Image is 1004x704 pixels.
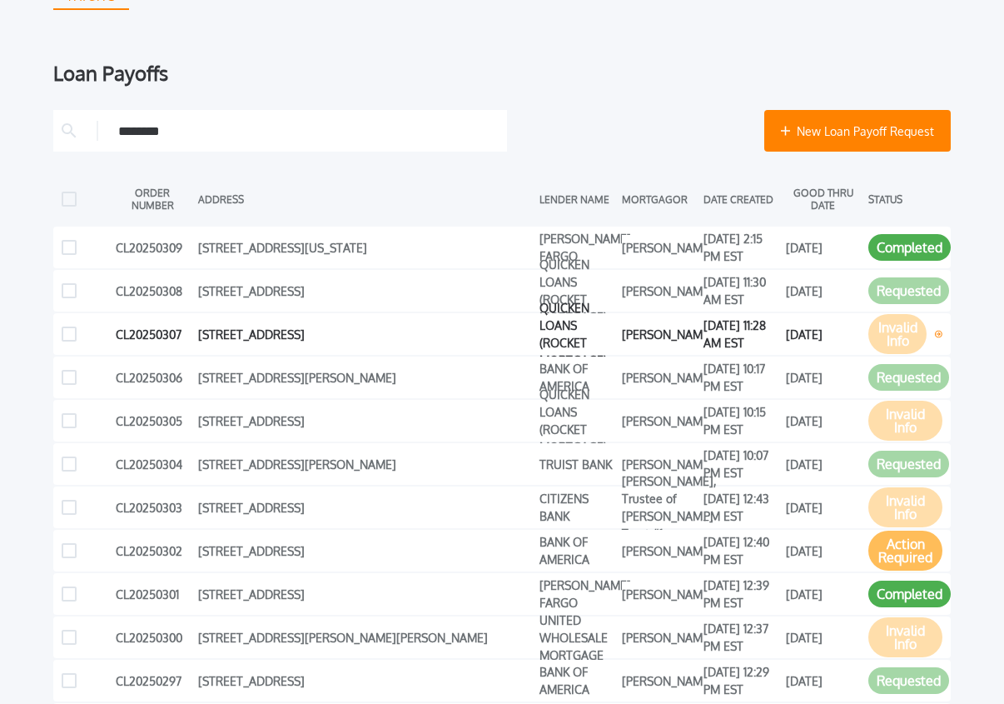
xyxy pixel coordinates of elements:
div: [PERSON_NAME] [622,452,696,477]
div: STATUS [868,187,942,212]
div: [PERSON_NAME] FARGO [539,235,614,260]
button: Invalid Info [868,617,942,657]
div: CL20250300 [116,625,190,650]
div: [DATE] [786,625,860,650]
div: DATE CREATED [703,187,778,212]
div: [STREET_ADDRESS] [198,408,531,433]
div: [DATE] 12:37 PM EST [703,625,778,650]
div: [DATE] 11:30 AM EST [703,278,778,303]
div: [DATE] 12:29 PM EST [703,668,778,693]
span: New Loan Payoff Request [797,122,934,140]
div: TRUIST BANK [539,452,614,477]
div: [PERSON_NAME] [622,625,696,650]
div: [STREET_ADDRESS][PERSON_NAME] [198,452,531,477]
div: [PERSON_NAME] FARGO [539,582,614,607]
div: [DATE] 12:43 PM EST [703,495,778,520]
div: [DATE] 2:15 PM EST [703,235,778,260]
div: QUICKEN LOANS (ROCKET MORTGAGE) [539,278,614,303]
div: [PERSON_NAME] [622,235,696,260]
div: [STREET_ADDRESS] [198,495,531,520]
button: Requested [868,667,949,694]
div: [DATE] [786,408,860,433]
div: GOOD THRU DATE [786,187,860,212]
div: [PERSON_NAME] [622,582,696,607]
button: Requested [868,451,949,477]
div: UNITED WHOLESALE MORTGAGE [539,625,614,650]
div: [STREET_ADDRESS][US_STATE] [198,235,531,260]
div: [DATE] 12:40 PM EST [703,538,778,563]
div: CL20250309 [116,235,190,260]
button: Completed [868,581,951,607]
div: CL20250305 [116,408,190,433]
div: [DATE] 12:39 PM EST [703,582,778,607]
button: Invalid Info [868,487,942,527]
div: [DATE] 11:28 AM EST [703,322,778,347]
div: CL20250304 [116,452,190,477]
div: CL20250306 [116,365,190,390]
button: Requested [868,277,949,304]
div: ORDER NUMBER [116,187,190,212]
div: BANK OF AMERICA [539,365,614,390]
button: Completed [868,234,951,261]
div: [DATE] 10:07 PM EST [703,452,778,477]
div: [DATE] [786,538,860,563]
div: [PERSON_NAME] [622,278,696,303]
div: [PERSON_NAME] [622,322,696,347]
div: CL20250303 [116,495,190,520]
div: [STREET_ADDRESS][PERSON_NAME] [198,365,531,390]
div: [DATE] [786,322,860,347]
div: [STREET_ADDRESS] [198,278,531,303]
div: [PERSON_NAME] [622,538,696,563]
div: LENDER NAME [539,187,614,212]
div: CL20250301 [116,582,190,607]
div: MORTGAGOR [622,187,696,212]
div: [PERSON_NAME] [622,668,696,693]
div: QUICKEN LOANS (ROCKET MORTGAGE) [539,408,614,433]
div: [DATE] 10:15 PM EST [703,408,778,433]
button: Invalid Info [868,314,927,354]
div: CL20250297 [116,668,190,693]
div: [DATE] 10:17 PM EST [703,365,778,390]
div: QUICKEN LOANS (ROCKET MORTGAGE) [539,322,614,347]
div: BANK OF AMERICA [539,538,614,563]
div: CL20250308 [116,278,190,303]
div: [DATE] [786,495,860,520]
div: [STREET_ADDRESS] [198,668,531,693]
div: CL20250302 [116,538,190,563]
div: [STREET_ADDRESS] [198,582,531,607]
div: ADDRESS [198,187,531,212]
div: CL20250307 [116,322,190,347]
div: [DATE] [786,365,860,390]
div: [STREET_ADDRESS] [198,322,531,347]
div: BANK OF AMERICA [539,668,614,693]
div: [DATE] [786,582,860,607]
button: Requested [868,364,949,391]
div: [DATE] [786,278,860,303]
div: [DATE] [786,235,860,260]
div: [DATE] [786,668,860,693]
div: Loan Payoffs [53,63,951,83]
div: [STREET_ADDRESS] [198,538,531,563]
div: CITIZENS BANK [539,495,614,520]
div: [DATE] [786,452,860,477]
button: Invalid Info [868,401,942,441]
div: [STREET_ADDRESS][PERSON_NAME][PERSON_NAME] [198,625,531,650]
div: [PERSON_NAME] [622,365,696,390]
div: [PERSON_NAME], Trustee of [PERSON_NAME] Trust #1 [622,495,696,520]
button: New Loan Payoff Request [764,110,951,152]
button: Action Required [868,531,942,571]
div: [PERSON_NAME] [622,408,696,433]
